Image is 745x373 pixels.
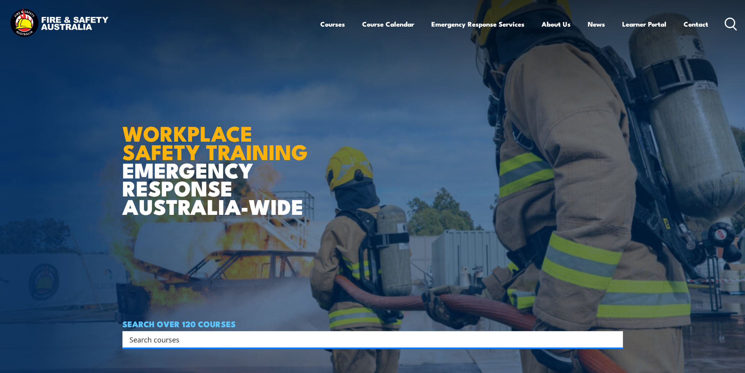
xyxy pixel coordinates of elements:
[609,334,620,345] button: Search magnifier button
[588,14,605,34] a: News
[122,319,623,328] h4: SEARCH OVER 120 COURSES
[542,14,571,34] a: About Us
[431,14,524,34] a: Emergency Response Services
[122,116,308,167] strong: WORKPLACE SAFETY TRAINING
[362,14,414,34] a: Course Calendar
[129,333,606,345] input: Search input
[320,14,345,34] a: Courses
[684,14,708,34] a: Contact
[622,14,666,34] a: Learner Portal
[131,334,607,345] form: Search form
[122,104,314,215] h1: EMERGENCY RESPONSE AUSTRALIA-WIDE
